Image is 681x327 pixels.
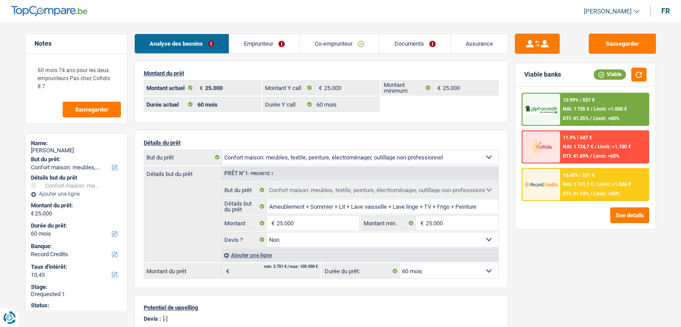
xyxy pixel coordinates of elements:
span: / [590,191,592,197]
p: Montant du prêt [144,70,499,77]
p: Devis : [144,315,161,322]
label: Détails but du prêt [222,199,267,214]
div: Stage: [31,284,122,291]
label: Montant du prêt [144,264,222,278]
span: € [267,216,277,230]
span: NAI: 1 735 € [563,106,589,112]
span: Limit: <65% [593,191,619,197]
div: [PERSON_NAME] [31,147,122,154]
div: min: 3.701 € / max: 100.000 € [264,265,318,269]
button: See details [610,207,649,223]
div: Détails but du prêt [31,174,122,181]
label: Détails but du prêt [144,167,222,177]
span: € [416,216,426,230]
a: Emprunteur [229,34,300,53]
a: Documents [379,34,450,53]
span: € [433,81,443,95]
span: [PERSON_NAME] [584,8,632,15]
img: Cofidis [525,138,558,155]
div: Prêt n°1 [222,171,276,176]
label: Montant actuel [144,81,196,95]
span: / [595,144,596,150]
div: 10.99% | 537 € [563,97,595,103]
label: Durée actuel [144,97,196,112]
label: Montant minimum [381,81,433,95]
label: Montant [222,216,267,230]
span: NAI: 1 741,1 € [563,181,593,187]
img: TopCompare Logo [11,6,87,17]
label: Banque: [31,243,120,250]
span: Limit: >1.000 € [594,106,627,112]
span: DTI: 41.35% [563,116,589,121]
label: Montant du prêt: [31,202,120,209]
span: € [222,264,231,278]
label: Durée du prêt: [31,222,120,229]
span: € [314,81,324,95]
label: But du prêt: [31,156,120,163]
div: Name: [31,140,122,147]
div: Status: [31,302,122,309]
span: DTI: 41.69% [563,153,589,159]
a: Co-emprunteur [300,34,379,53]
div: open [31,309,122,316]
div: fr [661,7,670,15]
label: Durée Y call [263,97,314,112]
img: Record Credits [525,176,558,193]
span: / [591,106,592,112]
div: 11.9% | 547 € [563,135,592,141]
div: Ajouter une ligne [31,191,122,197]
label: Montant Y call [263,81,314,95]
div: Ajouter une ligne [222,249,498,262]
button: Sauvegarder [589,34,656,54]
span: € [195,81,205,95]
span: NAI: 1 724,7 € [563,144,593,150]
span: € [31,210,34,217]
button: Sauvegarder [63,102,121,117]
span: / [595,181,596,187]
p: Potentiel de upselling [144,304,499,311]
label: But du prêt [144,150,222,164]
span: - Priorité 1 [248,171,274,176]
span: Limit: >1.100 € [598,144,631,150]
a: Analyse des besoins [135,34,229,53]
div: Viable [594,69,626,79]
h5: Notes [34,40,118,47]
div: Drequested 1 [31,291,122,298]
span: DTI: 41.14% [563,191,589,197]
img: AlphaCredit [525,104,558,115]
label: But du prêt [222,183,267,197]
label: Taux d'intérêt: [31,263,120,271]
label: Montant min. [361,216,416,230]
span: / [590,116,592,121]
span: / [590,153,592,159]
div: 10.45% | 531 € [563,172,595,178]
p: [-] [163,315,167,322]
label: Durée du prêt: [322,264,400,278]
div: Viable banks [524,71,561,78]
span: Limit: >1.506 € [598,181,631,187]
p: Détails du prêt [144,139,499,146]
a: Assurance [451,34,508,53]
label: Devis ? [222,232,267,247]
span: Limit: <60% [593,153,619,159]
span: Sauvegarder [75,107,108,112]
span: Limit: <60% [593,116,619,121]
a: [PERSON_NAME] [577,4,639,19]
